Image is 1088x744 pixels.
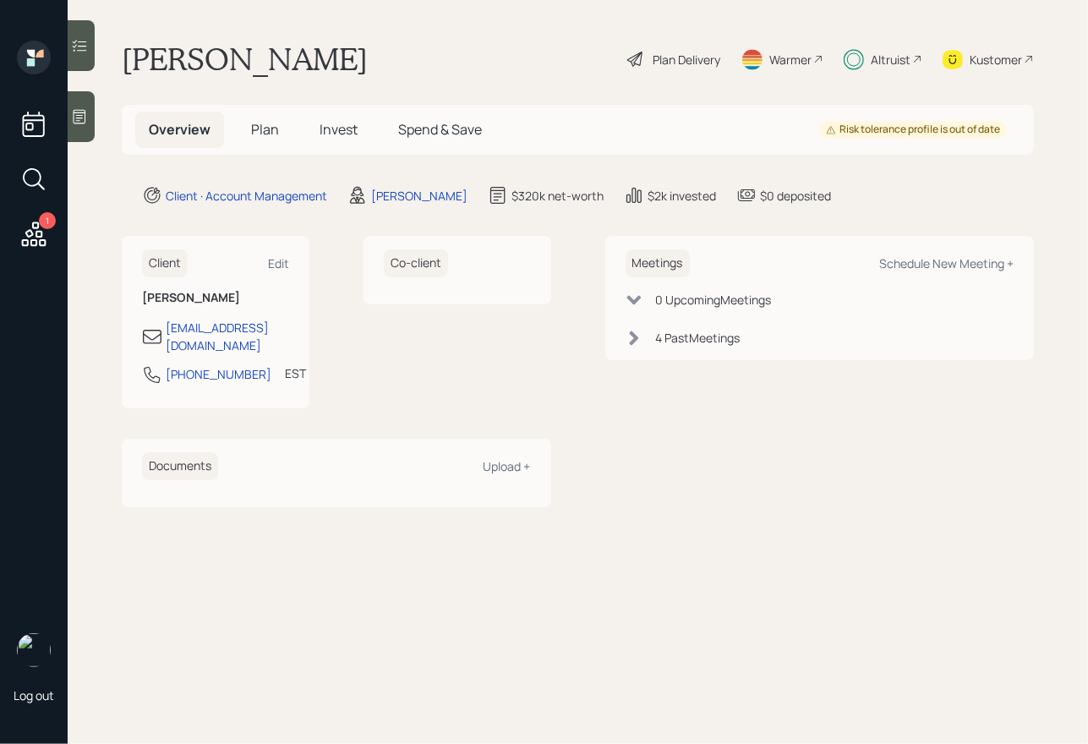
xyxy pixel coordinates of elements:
[760,187,831,205] div: $0 deposited
[511,187,604,205] div: $320k net-worth
[142,291,289,305] h6: [PERSON_NAME]
[149,120,210,139] span: Overview
[142,249,188,277] h6: Client
[268,255,289,271] div: Edit
[648,187,716,205] div: $2k invested
[17,633,51,667] img: hunter_neumayer.jpg
[285,364,306,382] div: EST
[166,319,289,354] div: [EMAIL_ADDRESS][DOMAIN_NAME]
[826,123,1000,137] div: Risk tolerance profile is out of date
[970,51,1022,68] div: Kustomer
[384,249,448,277] h6: Co-client
[626,249,690,277] h6: Meetings
[398,120,482,139] span: Spend & Save
[656,329,741,347] div: 4 Past Meeting s
[166,365,271,383] div: [PHONE_NUMBER]
[879,255,1014,271] div: Schedule New Meeting +
[142,452,218,480] h6: Documents
[656,291,772,309] div: 0 Upcoming Meeting s
[14,687,54,703] div: Log out
[251,120,279,139] span: Plan
[166,187,327,205] div: Client · Account Management
[39,212,56,229] div: 1
[371,187,467,205] div: [PERSON_NAME]
[320,120,358,139] span: Invest
[122,41,368,78] h1: [PERSON_NAME]
[769,51,812,68] div: Warmer
[871,51,910,68] div: Altruist
[484,458,531,474] div: Upload +
[653,51,720,68] div: Plan Delivery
